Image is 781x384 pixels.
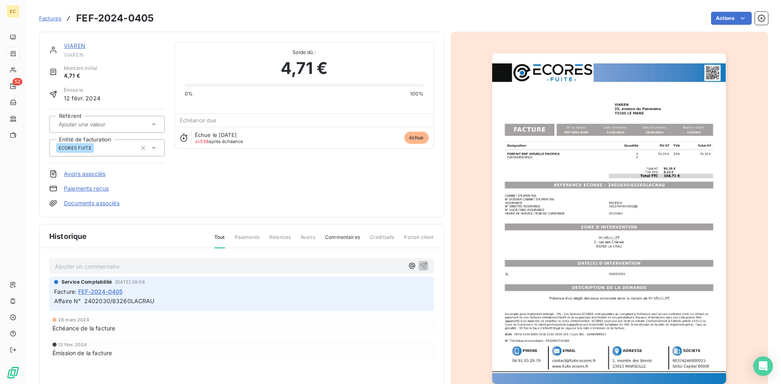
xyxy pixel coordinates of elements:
[370,234,395,247] span: Creditsafe
[64,94,100,102] span: 12 févr. 2024
[54,287,76,296] span: Facture :
[58,342,87,347] span: 12 févr. 2024
[64,87,100,94] span: Émise le
[64,72,97,80] span: 4,71 €
[39,14,61,22] a: Factures
[78,287,122,296] span: FEF-2024-0405
[58,317,89,322] span: 28 mars 2024
[711,12,752,25] button: Actions
[39,15,61,22] span: Factures
[7,5,20,18] div: EC
[64,42,85,49] a: VIAREN
[64,199,120,207] a: Documents associés
[64,52,165,58] span: VIAREN
[64,170,105,178] a: Avoirs associés
[235,234,260,247] span: Paiements
[195,139,209,144] span: J+538
[13,78,22,85] span: 52
[52,324,115,332] span: Échéance de la facture
[52,349,112,357] span: Émission de la facture
[410,90,424,98] span: 100%
[404,132,429,144] span: échue
[180,117,217,124] span: Échéance due
[281,56,327,80] span: 4,71 €
[7,366,20,379] img: Logo LeanPay
[61,278,112,286] span: Service Comptabilité
[214,234,225,248] span: Tout
[195,132,237,138] span: Échue le [DATE]
[185,49,424,56] span: Solde dû :
[185,90,193,98] span: 0%
[58,121,140,128] input: Ajouter une valeur
[404,234,434,247] span: Portail client
[195,139,243,144] span: après échéance
[64,184,109,193] a: Paiements reçus
[269,234,291,247] span: Relances
[54,297,155,304] span: Affaire N° 2402030/83260LACRAU
[753,356,773,376] div: Open Intercom Messenger
[49,231,87,242] span: Historique
[492,53,726,384] img: invoice_thumbnail
[325,234,360,247] span: Commentaires
[59,145,92,150] span: ECORES FUITE
[115,280,145,284] span: [DATE] 09:58
[64,65,97,72] span: Montant initial
[301,234,315,247] span: Avoirs
[76,11,154,26] h3: FEF-2024-0405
